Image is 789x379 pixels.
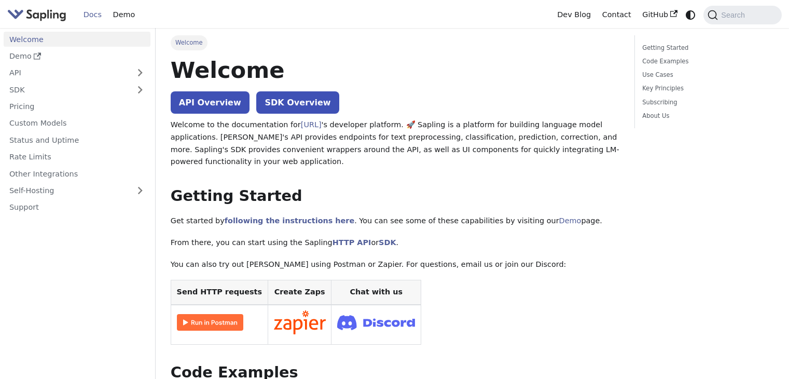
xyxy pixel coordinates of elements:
a: Key Principles [642,84,770,93]
a: Dev Blog [551,7,596,23]
p: Welcome to the documentation for 's developer platform. 🚀 Sapling is a platform for building lang... [171,119,619,168]
a: Sapling.aiSapling.ai [7,7,70,22]
a: Demo [107,7,141,23]
a: SDK [4,82,130,97]
a: [URL] [301,120,322,129]
a: Use Cases [642,70,770,80]
button: Expand sidebar category 'API' [130,65,150,80]
a: Subscribing [642,98,770,107]
button: Switch between dark and light mode (currently system mode) [683,7,698,22]
a: Status and Uptime [4,132,150,147]
img: Connect in Zapier [274,310,326,334]
a: Custom Models [4,116,150,131]
span: Search [718,11,751,19]
th: Create Zaps [268,280,331,305]
button: Search (Command+K) [703,6,781,24]
img: Sapling.ai [7,7,66,22]
a: Other Integrations [4,166,150,181]
span: Welcome [171,35,207,50]
p: Get started by . You can see some of these capabilities by visiting our page. [171,215,619,227]
a: Support [4,200,150,215]
img: Run in Postman [177,314,243,331]
a: Contact [597,7,637,23]
nav: Breadcrumbs [171,35,619,50]
a: Demo [559,216,582,225]
a: API [4,65,130,80]
h2: Getting Started [171,187,619,206]
th: Send HTTP requests [171,280,268,305]
a: API Overview [171,91,250,114]
a: GitHub [636,7,683,23]
a: About Us [642,111,770,121]
a: Docs [78,7,107,23]
th: Chat with us [331,280,421,305]
p: From there, you can start using the Sapling or . [171,237,619,249]
a: following the instructions here [225,216,354,225]
a: Welcome [4,32,150,47]
h1: Welcome [171,56,619,84]
a: Pricing [4,99,150,114]
a: Rate Limits [4,150,150,165]
p: You can also try out [PERSON_NAME] using Postman or Zapier. For questions, email us or join our D... [171,259,619,271]
a: Getting Started [642,43,770,53]
a: SDK [379,238,396,247]
a: Self-Hosting [4,183,150,198]
a: Demo [4,49,150,64]
a: HTTP API [333,238,371,247]
img: Join Discord [337,312,415,333]
a: SDK Overview [256,91,339,114]
a: Code Examples [642,57,770,66]
button: Expand sidebar category 'SDK' [130,82,150,97]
